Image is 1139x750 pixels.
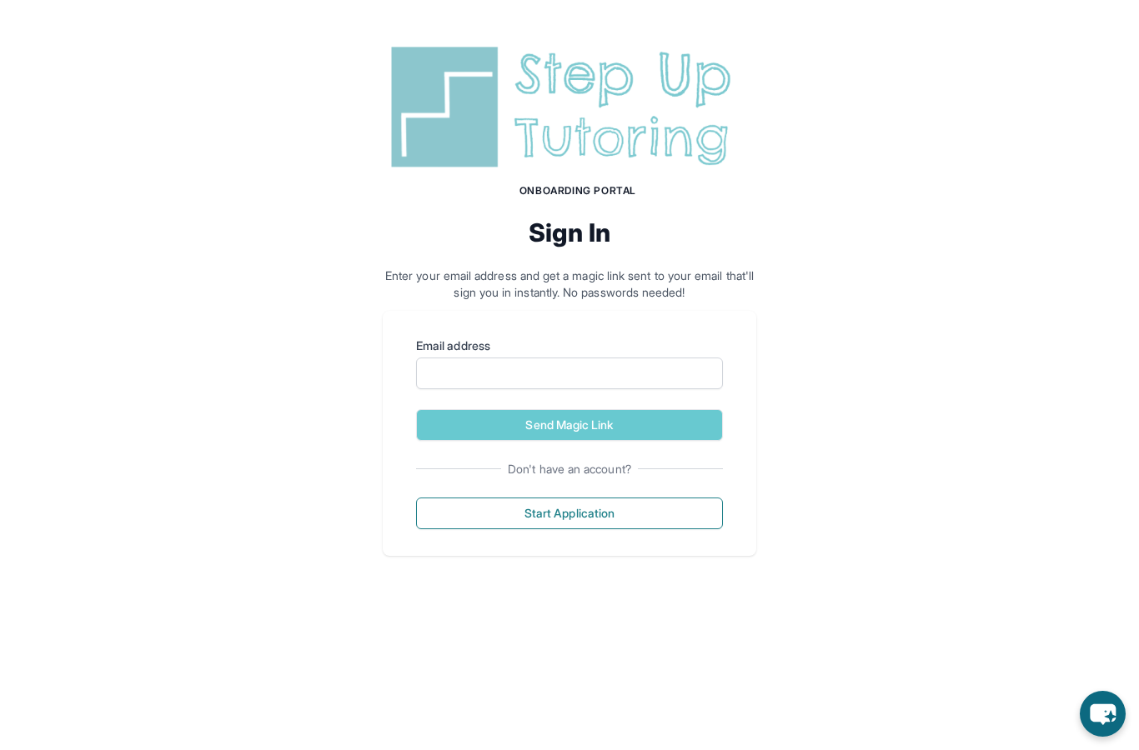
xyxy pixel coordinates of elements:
img: Step Up Tutoring horizontal logo [383,40,756,174]
button: chat-button [1080,691,1126,737]
h2: Sign In [383,217,756,247]
label: Email address [416,337,723,354]
button: Start Application [416,497,723,529]
h1: Onboarding Portal [399,184,756,197]
p: Enter your email address and get a magic link sent to your email that'll sign you in instantly. N... [383,267,756,301]
button: Send Magic Link [416,409,723,441]
span: Don't have an account? [501,461,638,477]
